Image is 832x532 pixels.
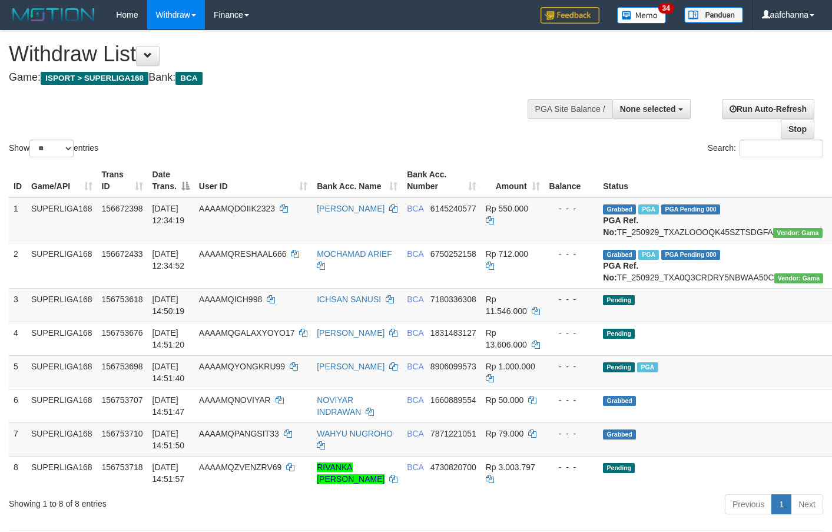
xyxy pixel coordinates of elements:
[481,164,545,197] th: Amount: activate to sort column ascending
[317,204,384,213] a: [PERSON_NAME]
[402,164,481,197] th: Bank Acc. Number: activate to sort column ascending
[407,295,423,304] span: BCA
[153,462,185,484] span: [DATE] 14:51:57
[199,249,287,259] span: AAAAMQRESHAAL666
[486,204,528,213] span: Rp 550.000
[317,328,384,338] a: [PERSON_NAME]
[430,462,476,472] span: Copy 4730820700 to clipboard
[430,395,476,405] span: Copy 1660889554 to clipboard
[407,395,423,405] span: BCA
[549,293,594,305] div: - - -
[26,456,97,490] td: SUPERLIGA168
[661,204,720,214] span: PGA Pending
[486,249,528,259] span: Rp 712.000
[9,6,98,24] img: MOTION_logo.png
[9,322,26,355] td: 4
[740,140,823,157] input: Search:
[486,395,524,405] span: Rp 50.000
[407,204,423,213] span: BCA
[102,362,143,371] span: 156753698
[102,395,143,405] span: 156753707
[317,462,384,484] a: RIVANKA [PERSON_NAME]
[199,462,282,472] span: AAAAMQZVENZRV69
[194,164,312,197] th: User ID: activate to sort column ascending
[26,164,97,197] th: Game/API: activate to sort column ascending
[153,362,185,383] span: [DATE] 14:51:40
[486,462,535,472] span: Rp 3.003.797
[407,462,423,472] span: BCA
[317,295,381,304] a: ICHSAN SANUSI
[549,428,594,440] div: - - -
[598,164,828,197] th: Status
[638,250,659,260] span: Marked by aafsoycanthlai
[175,72,202,85] span: BCA
[486,328,527,349] span: Rp 13.606.000
[312,164,402,197] th: Bank Acc. Name: activate to sort column ascending
[26,422,97,456] td: SUPERLIGA168
[603,204,636,214] span: Grabbed
[9,493,338,510] div: Showing 1 to 8 of 8 entries
[153,429,185,450] span: [DATE] 14:51:50
[317,249,392,259] a: MOCHAMAD ARIEF
[9,140,98,157] label: Show entries
[620,104,676,114] span: None selected
[661,250,720,260] span: PGA Pending
[26,389,97,422] td: SUPERLIGA168
[199,204,275,213] span: AAAAMQDOIIK2323
[541,7,599,24] img: Feedback.jpg
[430,362,476,371] span: Copy 8906099573 to clipboard
[317,395,361,417] a: NOVIYAR INDRAWAN
[549,361,594,372] div: - - -
[9,355,26,389] td: 5
[9,197,26,243] td: 1
[407,362,423,371] span: BCA
[430,295,476,304] span: Copy 7180336308 to clipboard
[638,204,659,214] span: Marked by aafsoycanthlai
[102,429,143,438] span: 156753710
[9,389,26,422] td: 6
[97,164,148,197] th: Trans ID: activate to sort column ascending
[148,164,194,197] th: Date Trans.: activate to sort column descending
[603,429,636,440] span: Grabbed
[637,362,658,372] span: Marked by aafsoycanthlai
[430,249,476,259] span: Copy 6750252158 to clipboard
[9,72,543,84] h4: Game: Bank:
[199,328,295,338] span: AAAAMQGALAXYOYO17
[199,429,279,438] span: AAAAMQPANGSIT33
[725,494,772,514] a: Previous
[545,164,599,197] th: Balance
[430,204,476,213] span: Copy 6145240577 to clipboard
[26,355,97,389] td: SUPERLIGA168
[549,327,594,339] div: - - -
[26,243,97,288] td: SUPERLIGA168
[603,362,635,372] span: Pending
[29,140,74,157] select: Showentries
[773,228,823,238] span: Vendor URL: https://trx31.1velocity.biz
[722,99,814,119] a: Run Auto-Refresh
[658,3,674,14] span: 34
[199,362,285,371] span: AAAAMQYONGKRU99
[603,261,638,282] b: PGA Ref. No:
[528,99,612,119] div: PGA Site Balance /
[9,164,26,197] th: ID
[102,249,143,259] span: 156672433
[41,72,148,85] span: ISPORT > SUPERLIGA168
[603,295,635,305] span: Pending
[612,99,691,119] button: None selected
[9,243,26,288] td: 2
[153,328,185,349] span: [DATE] 14:51:20
[407,429,423,438] span: BCA
[153,295,185,316] span: [DATE] 14:50:19
[791,494,823,514] a: Next
[430,429,476,438] span: Copy 7871221051 to clipboard
[102,295,143,304] span: 156753618
[26,322,97,355] td: SUPERLIGA168
[430,328,476,338] span: Copy 1831483127 to clipboard
[486,362,535,371] span: Rp 1.000.000
[708,140,823,157] label: Search:
[407,249,423,259] span: BCA
[102,204,143,213] span: 156672398
[771,494,791,514] a: 1
[549,394,594,406] div: - - -
[603,463,635,473] span: Pending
